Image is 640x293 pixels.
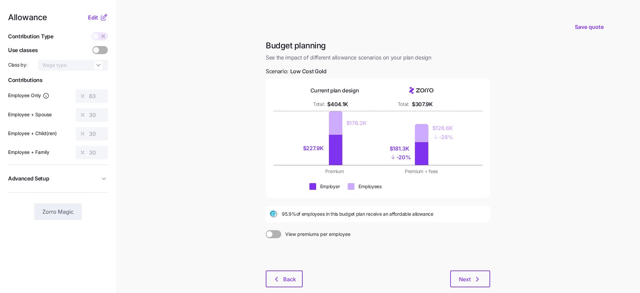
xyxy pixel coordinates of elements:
[34,203,82,220] button: Zorro Magic
[8,46,38,54] span: Use classes
[398,101,409,108] div: Total:
[266,40,490,51] h1: Budget planning
[8,149,49,156] label: Employee + Family
[569,17,609,36] button: Save quote
[8,92,49,99] label: Employee Only
[8,130,57,137] label: Employee + Child(ren)
[295,168,374,175] div: Premium
[320,183,340,190] div: Employer
[310,86,359,95] div: Current plan design
[88,13,100,22] button: Edit
[282,211,433,217] span: 95.9% of employees in this budget plan receive an affordable allowance
[382,168,461,175] div: Premium + fees
[266,53,490,62] span: See the impact of different allowance scenarios on your plan design
[290,67,327,76] span: Low Cost Gold
[432,132,453,141] div: - 28%
[412,100,433,109] div: $307.9K
[575,23,604,31] span: Save quote
[283,275,296,283] span: Back
[459,275,471,283] span: Next
[88,13,98,22] span: Edit
[42,208,74,216] span: Zorro Magic
[346,119,367,127] div: $176.2K
[8,174,49,183] span: Advanced Setup
[8,111,52,118] label: Employee + Spouse
[390,144,411,153] div: $181.3K
[266,67,327,76] span: Scenario:
[8,170,108,187] button: Advanced Setup
[390,153,411,162] div: - 20%
[281,230,350,238] span: View premiums per employee
[8,61,27,68] span: Class by:
[450,270,490,287] button: Next
[303,144,325,153] div: $227.9K
[432,124,453,132] div: $126.6K
[8,76,108,84] span: Contributions
[358,183,381,190] div: Employees
[327,100,348,109] div: $404.1K
[8,13,47,22] span: Allowance
[313,101,325,108] div: Total:
[8,32,53,41] span: Contribution Type
[266,270,303,287] button: Back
